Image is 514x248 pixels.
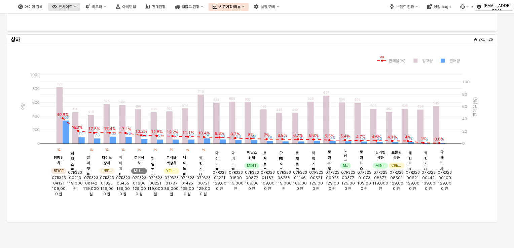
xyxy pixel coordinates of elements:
[420,181,436,192] p: 139,000 원
[166,156,176,166] strong: 로쉬배색상하
[276,170,292,181] p: 07R32308258
[219,5,241,9] div: 시즌기획/리뷰
[247,163,257,169] div: MINT
[324,181,340,192] p: 129,000 원
[152,5,166,9] div: 판매현황
[67,170,83,181] p: 07R32300213
[279,151,284,194] strong: [PERSON_NAME]
[260,181,276,192] p: 109,000 원
[244,181,260,192] p: 109,000 원
[340,170,356,181] p: 07R32300377
[102,156,112,166] strong: 다이노상하
[141,3,170,11] button: 판매현황
[437,181,452,192] p: 129,000 원
[115,175,131,187] p: 07R32308455
[437,170,452,181] p: 07R32300100
[360,150,363,182] strong: 로저PQ상하
[244,170,260,181] p: 07R32300877
[483,3,510,14] p: [EMAIL_ADDRESS]
[375,163,385,169] div: MINT
[474,3,513,11] button: [EMAIL_ADDRESS]
[51,175,67,187] p: 07R32304121
[312,151,315,189] strong: 웨일즈정장상하
[83,175,99,187] p: 07R32308142
[134,168,144,174] div: MULTI
[296,151,299,194] strong: 로저로고나염상하
[292,181,308,192] p: 109,000 원
[356,170,372,181] p: 07R32301073
[420,170,436,181] p: 07R32300442
[179,175,195,187] p: 07R32301425
[340,181,356,192] p: 129,000 원
[372,170,388,181] p: 07R32308377
[54,168,64,174] div: BEIGE
[171,3,207,11] button: 입출고 현황
[423,3,455,11] button: 영업 page
[99,186,115,197] p: 129,000 원
[228,170,244,181] p: 07R32301500
[434,5,451,9] div: 영업 page
[131,186,147,197] p: 129,000 원
[86,155,90,199] strong: 릴리벳JP/SL상하
[292,170,308,181] p: 07R32301146
[424,151,428,189] strong: 웨일즈니트상하
[163,186,179,197] p: 89,000 원
[163,175,179,187] p: 07R32301787
[228,181,244,192] p: 119,000 원
[212,181,227,192] p: 129,000 원
[356,181,372,192] p: 109,000 원
[231,151,235,200] strong: 다이노패턴셔츠상하
[375,150,385,160] strong: 릴리벳상하
[195,175,211,187] p: 07R32300721
[405,170,420,181] p: 07R32300621
[440,150,444,204] strong: 마떼오체크JP/SL상하
[119,155,122,193] strong: 비비에PQ상하
[166,168,177,174] div: YELLOW
[276,181,292,192] p: 119,000 원
[183,155,186,199] strong: 다이노KINT상하
[147,186,163,197] p: 119,000 원
[81,3,110,11] button: 리오더
[396,5,414,9] div: 브랜드 전환
[456,3,473,11] div: Menu item 6
[308,170,324,181] p: 07R32300521
[182,5,199,9] div: 입출고 현황
[263,151,267,194] strong: 로저로고나염상하
[385,3,422,11] button: 브랜드 전환
[195,186,211,197] p: 129,000 원
[67,181,83,192] p: 119,000 원
[48,3,80,11] button: 인사이트
[391,163,402,169] div: CREAM
[102,168,112,174] div: L/BEIGE
[209,3,249,11] button: 시즌기획/리뷰
[212,170,227,181] p: 07R32301221
[324,170,340,181] p: 07R32300925
[51,186,67,197] p: 109,000 원
[380,55,384,59] text: Aa
[54,156,64,166] strong: 팡팡상하
[131,175,147,187] p: 07R32301600
[215,151,219,189] strong: 다이노포켓상하
[83,186,99,197] p: 119,000 원
[99,175,115,187] p: 07R32301325
[112,3,140,11] button: 아이템맵
[11,36,252,43] h5: 상하
[389,170,404,181] p: 07R32308501
[70,151,74,183] strong: 웨일즈JP상하
[134,156,144,166] strong: 로쉬상하
[92,5,102,9] div: 리오더
[14,3,47,11] div: 아이템 검색
[122,5,136,9] div: 아이템맵
[389,181,404,192] p: 129,000 원
[250,3,283,11] button: 설정/관리
[115,186,131,197] p: 139,000 원
[150,157,155,189] strong: 웨일즈JP상하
